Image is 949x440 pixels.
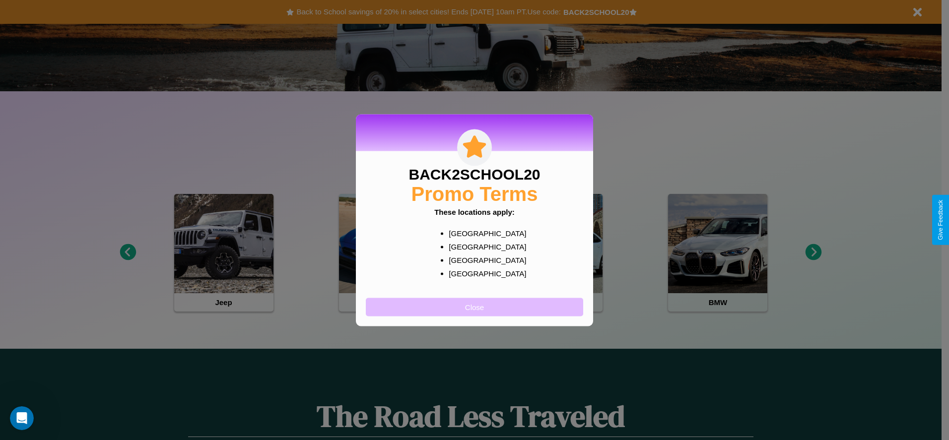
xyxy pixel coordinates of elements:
[449,240,520,253] p: [GEOGRAPHIC_DATA]
[449,266,520,280] p: [GEOGRAPHIC_DATA]
[937,200,944,240] div: Give Feedback
[408,166,540,183] h3: BACK2SCHOOL20
[411,183,538,205] h2: Promo Terms
[10,406,34,430] iframe: Intercom live chat
[449,253,520,266] p: [GEOGRAPHIC_DATA]
[449,226,520,240] p: [GEOGRAPHIC_DATA]
[434,207,515,216] b: These locations apply:
[366,298,583,316] button: Close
